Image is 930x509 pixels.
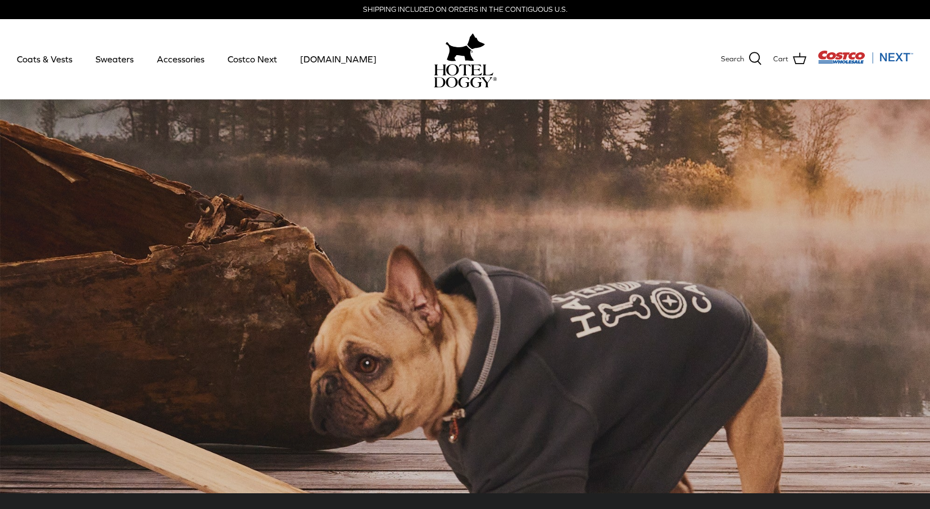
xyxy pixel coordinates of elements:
[818,57,913,66] a: Visit Costco Next
[217,40,287,78] a: Costco Next
[446,30,485,64] img: hoteldoggy.com
[290,40,387,78] a: [DOMAIN_NAME]
[147,40,215,78] a: Accessories
[721,52,762,66] a: Search
[773,52,806,66] a: Cart
[85,40,144,78] a: Sweaters
[721,53,744,65] span: Search
[434,30,497,88] a: hoteldoggy.com hoteldoggycom
[818,50,913,64] img: Costco Next
[434,64,497,88] img: hoteldoggycom
[773,53,788,65] span: Cart
[7,40,83,78] a: Coats & Vests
